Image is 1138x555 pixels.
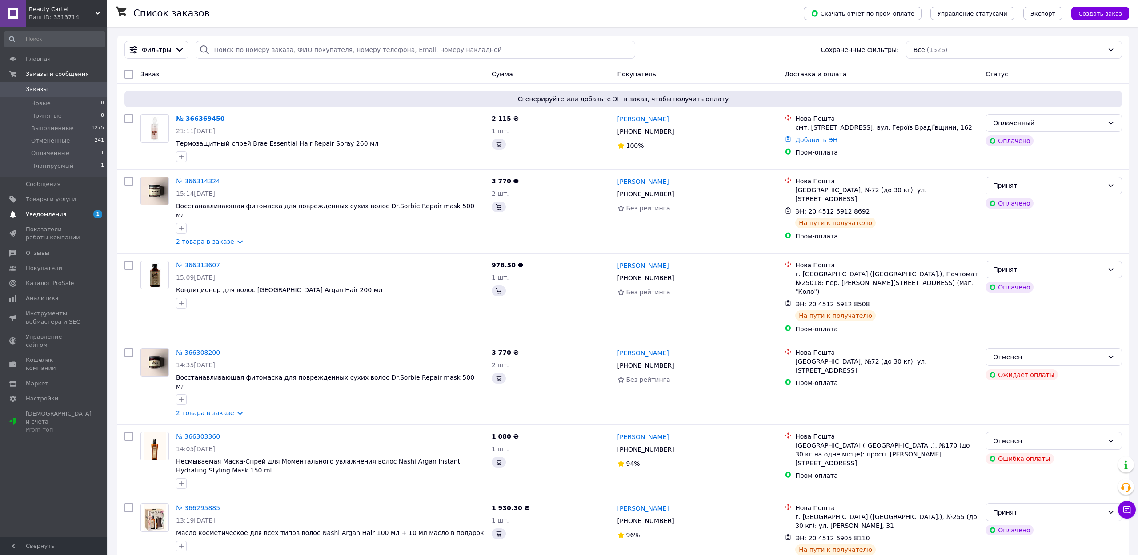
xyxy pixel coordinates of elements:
span: ЭН: 20 4512 6912 8508 [795,301,870,308]
span: Оплаченные [31,149,69,157]
span: 14:05[DATE] [176,445,215,452]
span: Покупатель [617,71,657,78]
a: № 366313607 [176,262,220,269]
span: 3 770 ₴ [492,178,519,185]
span: Сохраненные фильтры: [821,45,898,54]
span: Доставка и оплата [785,71,846,78]
span: Восстанавливающая фитомаска для поврежденных сухих волос Dr.Sorbie Repair mask 500 мл [176,374,474,390]
span: 1 шт. [492,274,509,281]
img: Фото товару [144,432,166,460]
span: Статус [986,71,1008,78]
div: [GEOGRAPHIC_DATA] ([GEOGRAPHIC_DATA].), №170 (до 30 кг на одне місце): просп. [PERSON_NAME][STREE... [795,441,978,468]
img: Фото товару [141,349,168,376]
a: Термозащитный спрей Brae Essential Hair Repair Spray 260 мл [176,140,379,147]
a: Несмываемая Маска-Спрей для Моментального увлажнения волос Nashi Argan Instant Hydrating Styling ... [176,458,460,474]
div: [PHONE_NUMBER] [616,272,676,284]
button: Чат с покупателем [1118,501,1136,519]
span: 1 шт. [492,517,509,524]
span: 94% [626,460,640,467]
div: [GEOGRAPHIC_DATA], №72 (до 30 кг): ул. [STREET_ADDRESS] [795,186,978,203]
span: Управление статусами [938,10,1007,17]
span: 1 шт. [492,445,509,452]
div: Нова Пошта [795,114,978,123]
span: Отмененные [31,137,70,145]
input: Поиск [4,31,105,47]
img: Фото товару [141,115,168,142]
span: Каталог ProSale [26,279,74,287]
span: 15:14[DATE] [176,190,215,197]
a: Создать заказ [1062,9,1129,16]
img: Фото товару [144,504,166,531]
input: Поиск по номеру заказа, ФИО покупателя, номеру телефона, Email, номеру накладной [196,41,635,59]
div: Оплачено [986,198,1034,209]
span: Аналитика [26,294,59,302]
div: Ваш ID: 3313714 [29,13,107,21]
a: 2 товара в заказе [176,409,234,416]
span: 1 [101,162,104,170]
div: Оплаченный [993,118,1104,128]
img: Фото товару [141,262,168,288]
a: № 366303360 [176,433,220,440]
h1: Список заказов [133,8,210,19]
div: Принят [993,181,1104,190]
div: Оплачено [986,525,1034,535]
div: [GEOGRAPHIC_DATA], №72 (до 30 кг): ул. [STREET_ADDRESS] [795,357,978,375]
span: Фильтры [142,45,171,54]
button: Управление статусами [930,7,1014,20]
span: Beauty Cartel [29,5,96,13]
span: Выполненные [31,124,74,132]
span: 1 [93,210,102,218]
a: Фото товару [140,348,169,377]
div: Нова Пошта [795,261,978,270]
div: Нова Пошта [795,348,978,357]
a: [PERSON_NAME] [617,177,669,186]
a: № 366295885 [176,504,220,511]
span: 100% [626,142,644,149]
span: Показатели работы компании [26,226,82,242]
span: 8 [101,112,104,120]
span: 13:19[DATE] [176,517,215,524]
a: [PERSON_NAME] [617,504,669,513]
span: 2 115 ₴ [492,115,519,122]
div: Пром-оплата [795,148,978,157]
span: Маркет [26,380,48,388]
div: г. [GEOGRAPHIC_DATA] ([GEOGRAPHIC_DATA].), №255 (до 30 кг): ул. [PERSON_NAME], 31 [795,512,978,530]
img: Фото товару [141,177,168,205]
span: Товары и услуги [26,195,76,203]
span: ЭН: 20 4512 6905 8110 [795,535,870,542]
a: Масло косметическое для всех типов волос Nashi Argan Hair 100 мл + 10 мл масло в подарок [176,529,484,536]
a: 2 товара в заказе [176,238,234,245]
span: Принятые [31,112,62,120]
span: 14:35[DATE] [176,361,215,369]
span: Сумма [492,71,513,78]
span: Экспорт [1030,10,1055,17]
span: Новые [31,99,51,107]
div: [PHONE_NUMBER] [616,125,676,138]
span: Заказы [26,85,48,93]
div: Нова Пошта [795,503,978,512]
span: Отзывы [26,249,49,257]
a: Кондиционер для волос [GEOGRAPHIC_DATA] Argan Hair 200 мл [176,286,382,293]
a: Восстанавливающая фитомаска для поврежденных сухих волос Dr.Sorbie Repair mask 500 мл [176,202,474,218]
button: Экспорт [1023,7,1062,20]
span: Без рейтинга [626,289,670,296]
span: 1 080 ₴ [492,433,519,440]
a: № 366314324 [176,178,220,185]
div: [PHONE_NUMBER] [616,359,676,372]
a: № 366369450 [176,115,224,122]
div: [PHONE_NUMBER] [616,515,676,527]
span: Заказ [140,71,159,78]
a: Фото товару [140,432,169,460]
span: Без рейтинга [626,205,670,212]
div: Отменен [993,436,1104,446]
span: Без рейтинга [626,376,670,383]
span: 21:11[DATE] [176,127,215,135]
span: Скачать отчет по пром-оплате [811,9,914,17]
span: Сообщения [26,180,60,188]
span: Создать заказ [1078,10,1122,17]
span: 0 [101,99,104,107]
